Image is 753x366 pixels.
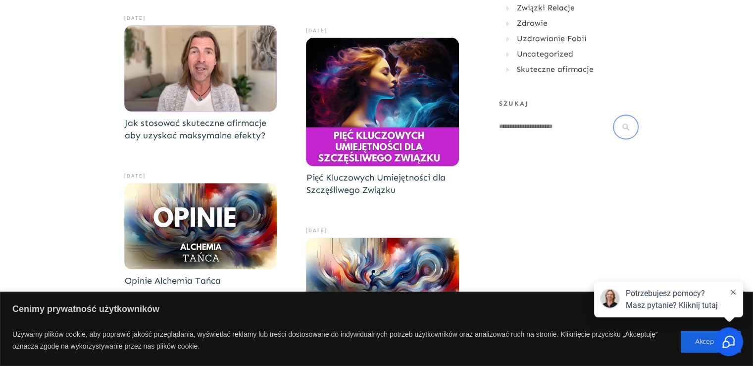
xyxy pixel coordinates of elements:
a: Związki Relacje [517,2,575,14]
span: [DATE] [306,27,327,34]
a: Uzdrawianie Fobii [517,33,587,45]
a: Pięć Kluczowych Umiejętności dla Szczęśliwego Związku [306,38,459,166]
span: [DATE] [306,227,327,234]
a: Opinie Alchemia Tańca [124,183,277,269]
a: Opinie Alchemia Tańca [125,275,221,286]
a: Jak stosować skuteczne afirmacje aby uzyskać maksymalne efekty? [124,25,277,112]
span: [DATE] [124,173,146,179]
p: Cenimy prywatność użytkowników [12,301,741,320]
a: Skuteczne afirmacje [517,63,594,75]
a: Uncategorized [517,48,573,60]
a: Jak stosować skuteczne afirmacje aby uzyskać maksymalne efekty? [125,118,266,141]
p: Używamy plików cookie, aby poprawić jakość przeglądania, wyświetlać reklamy lub treści dostosowan... [12,326,673,358]
a: Zdrowie [517,17,548,29]
span: [DATE] [124,15,146,21]
a: Alchemia Tańca [306,238,459,324]
a: Pięć Kluczowych Umiejętności dla Szczęśliwego Związku [306,172,446,195]
h6: SZUKAJ [499,99,639,108]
